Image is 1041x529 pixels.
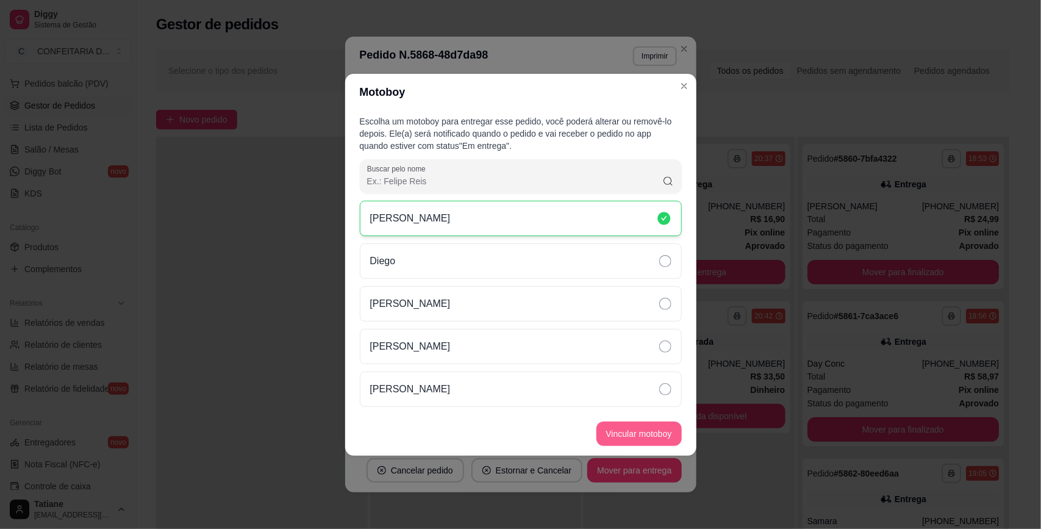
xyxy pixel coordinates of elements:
label: Buscar pelo nome [367,164,430,174]
p: [PERSON_NAME] [370,211,451,226]
p: [PERSON_NAME] [370,297,451,311]
p: [PERSON_NAME] [370,339,451,354]
button: Vincular motoboy [596,422,682,446]
p: Diego [370,254,396,268]
input: Buscar pelo nome [367,175,663,187]
header: Motoboy [345,74,696,110]
button: Close [674,76,694,96]
p: Escolha um motoboy para entregar esse pedido, você poderá alterar ou removê-lo depois. Ele(a) ser... [360,115,682,152]
p: [PERSON_NAME] [370,382,451,397]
